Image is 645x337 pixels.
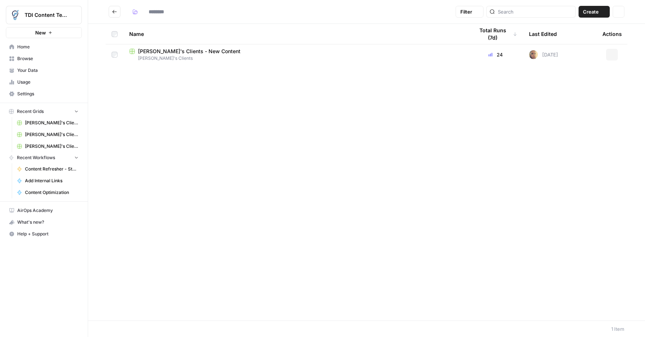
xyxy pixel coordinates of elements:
[529,24,557,44] div: Last Edited
[138,48,240,55] span: [PERSON_NAME]'s Clients - New Content
[14,163,82,175] a: Content Refresher - Stolen
[6,106,82,117] button: Recent Grids
[25,11,69,19] span: TDI Content Team
[17,67,79,74] span: Your Data
[109,6,120,18] button: Go back
[35,29,46,36] span: New
[17,55,79,62] span: Browse
[6,217,81,228] div: What's new?
[14,140,82,152] a: [PERSON_NAME]'s Clients - New Content
[6,41,82,53] a: Home
[456,6,483,18] button: Filter
[14,117,82,129] a: [PERSON_NAME]'s Clients - Optimizing Content
[17,79,79,85] span: Usage
[8,8,22,22] img: TDI Content Team Logo
[14,129,82,140] a: [PERSON_NAME]'s Clients - New Content
[17,231,79,237] span: Help + Support
[17,91,79,97] span: Settings
[498,8,572,15] input: Search
[460,8,472,15] span: Filter
[6,27,82,38] button: New
[17,108,44,115] span: Recent Grids
[6,53,82,65] a: Browse
[14,187,82,198] a: Content Optimization
[25,189,79,196] span: Content Optimization
[129,55,462,62] span: [PERSON_NAME]'s Clients
[6,6,82,24] button: Workspace: TDI Content Team
[25,120,79,126] span: [PERSON_NAME]'s Clients - Optimizing Content
[6,228,82,240] button: Help + Support
[6,205,82,216] a: AirOps Academy
[529,50,538,59] img: rpnue5gqhgwwz5ulzsshxcaclga5
[6,152,82,163] button: Recent Workflows
[474,51,517,58] div: 24
[529,50,558,59] div: [DATE]
[6,65,82,76] a: Your Data
[14,175,82,187] a: Add Internal Links
[25,131,79,138] span: [PERSON_NAME]'s Clients - New Content
[25,166,79,172] span: Content Refresher - Stolen
[6,88,82,100] a: Settings
[474,24,517,44] div: Total Runs (7d)
[579,6,610,18] button: Create
[6,216,82,228] button: What's new?
[129,48,462,62] a: [PERSON_NAME]'s Clients - New Content[PERSON_NAME]'s Clients
[25,177,79,184] span: Add Internal Links
[611,325,624,333] div: 1 Item
[583,8,599,15] span: Create
[6,76,82,88] a: Usage
[17,207,79,214] span: AirOps Academy
[602,24,622,44] div: Actions
[17,154,55,161] span: Recent Workflows
[17,44,79,50] span: Home
[25,143,79,150] span: [PERSON_NAME]'s Clients - New Content
[129,24,462,44] div: Name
